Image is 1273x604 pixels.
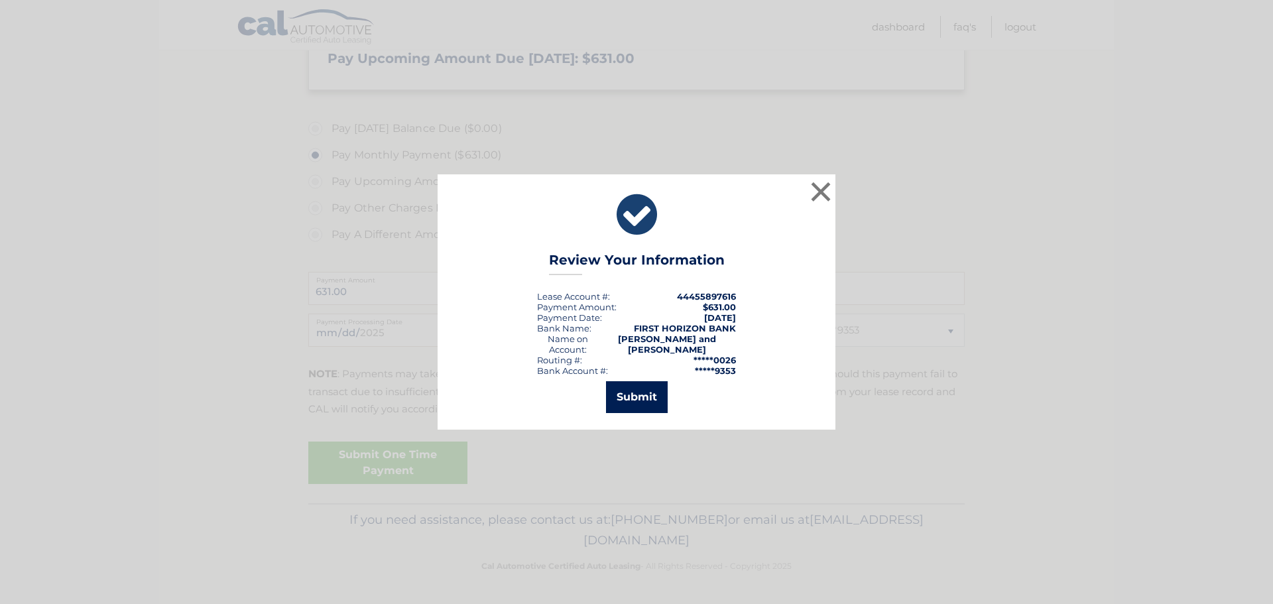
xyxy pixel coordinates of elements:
strong: [PERSON_NAME] and [PERSON_NAME] [618,333,716,355]
strong: FIRST HORIZON BANK [634,323,736,333]
div: : [537,312,602,323]
span: $631.00 [703,302,736,312]
strong: 44455897616 [677,291,736,302]
div: Lease Account #: [537,291,610,302]
div: Payment Amount: [537,302,617,312]
div: Bank Name: [537,323,591,333]
span: [DATE] [704,312,736,323]
button: × [808,178,834,205]
div: Routing #: [537,355,582,365]
button: Submit [606,381,668,413]
span: Payment Date [537,312,600,323]
div: Name on Account: [537,333,599,355]
h3: Review Your Information [549,252,725,275]
div: Bank Account #: [537,365,608,376]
